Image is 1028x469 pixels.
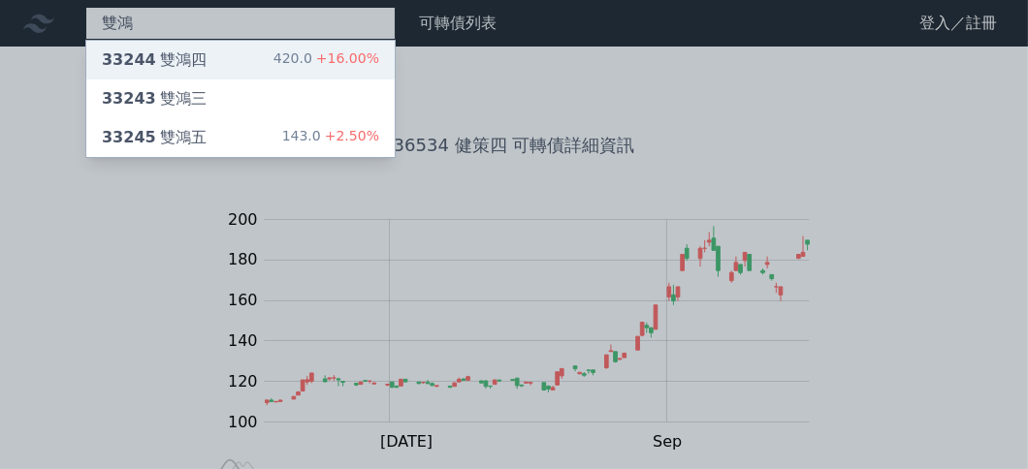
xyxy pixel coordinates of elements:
[86,41,395,79] a: 33244雙鴻四 420.0+16.00%
[321,128,379,143] span: +2.50%
[282,126,379,149] div: 143.0
[102,126,207,149] div: 雙鴻五
[102,87,207,110] div: 雙鴻三
[102,50,156,69] span: 33244
[273,48,379,72] div: 420.0
[102,128,156,146] span: 33245
[312,50,379,66] span: +16.00%
[102,89,156,108] span: 33243
[86,79,395,118] a: 33243雙鴻三
[86,118,395,157] a: 33245雙鴻五 143.0+2.50%
[102,48,207,72] div: 雙鴻四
